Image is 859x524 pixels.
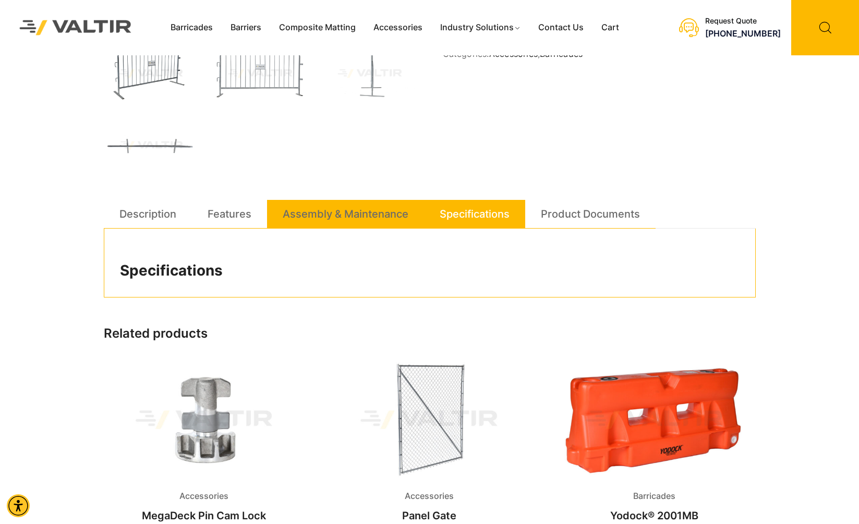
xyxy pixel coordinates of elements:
[172,489,236,504] span: Accessories
[104,326,756,341] h2: Related products
[104,360,304,480] img: Accessories
[365,20,431,35] a: Accessories
[431,20,530,35] a: Industry Solutions
[213,45,307,102] img: A metallic crowd control barrier with vertical bars and a sign labeled "VALTIR" in the center.
[208,200,251,228] a: Features
[541,200,640,228] a: Product Documents
[592,20,628,35] a: Cart
[270,20,365,35] a: Composite Matting
[554,360,754,480] img: Barricades
[283,200,408,228] a: Assembly & Maintenance
[7,494,30,517] div: Accessibility Menu
[329,360,529,480] img: Accessories
[104,117,198,174] img: A long, straight metal bar with two perpendicular extensions on either side, likely a tool or par...
[705,17,781,26] div: Request Quote
[440,200,510,228] a: Specifications
[120,262,740,280] h2: Specifications
[104,45,198,102] img: A metallic crowd control barrier with vertical bars and a sign, designed for event management.
[119,200,176,228] a: Description
[8,8,143,47] img: Valtir Rentals
[222,20,270,35] a: Barriers
[162,20,222,35] a: Barricades
[625,489,683,504] span: Barricades
[540,49,583,59] a: Barricades
[489,49,538,59] a: Accessories
[705,28,781,39] a: call (888) 496-3625
[529,20,592,35] a: Contact Us
[397,489,462,504] span: Accessories
[323,45,417,102] img: A vertical metal stand with a base, designed for stability, shown against a plain background.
